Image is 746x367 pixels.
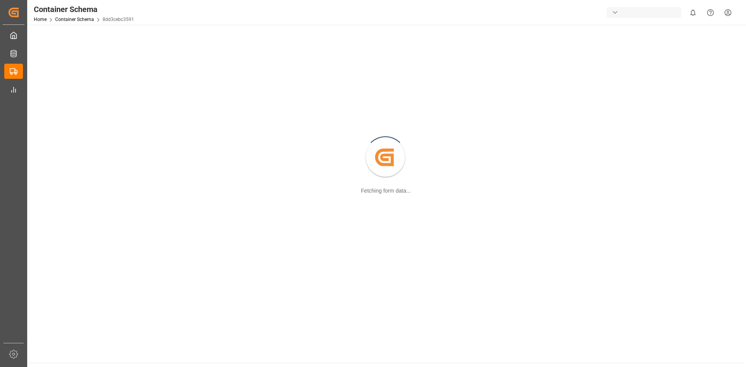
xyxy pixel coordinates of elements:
[55,17,94,22] a: Container Schema
[34,3,134,15] div: Container Schema
[361,187,411,195] div: Fetching form data...
[702,4,719,21] button: Help Center
[34,17,47,22] a: Home
[684,4,702,21] button: show 0 new notifications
